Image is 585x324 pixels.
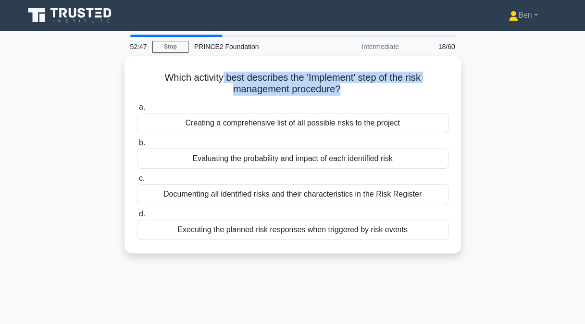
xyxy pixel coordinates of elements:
a: Stop [152,41,188,53]
span: c. [139,174,145,182]
div: 52:47 [124,37,152,56]
div: Documenting all identified risks and their characteristics in the Risk Register [137,184,448,204]
a: Ben [485,6,561,25]
div: Creating a comprehensive list of all possible risks to the project [137,113,448,133]
div: Intermediate [321,37,405,56]
div: PRINCE2 Foundation [188,37,321,56]
div: Executing the planned risk responses when triggered by risk events [137,220,448,240]
span: a. [139,103,145,111]
h5: Which activity best describes the 'Implement' step of the risk management procedure? [136,72,449,96]
div: Evaluating the probability and impact of each identified risk [137,149,448,169]
span: b. [139,138,145,147]
div: 18/60 [405,37,461,56]
span: d. [139,210,145,218]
